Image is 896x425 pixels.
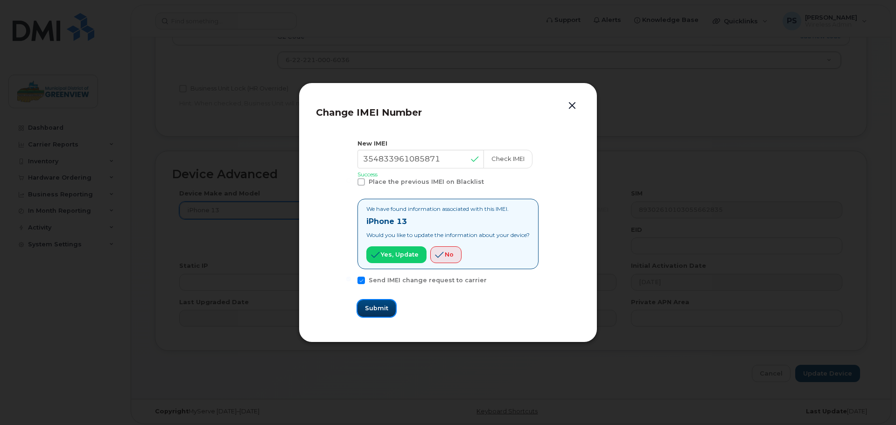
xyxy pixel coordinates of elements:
p: Would you like to update the information about your device? [366,231,530,239]
input: Place the previous IMEI on Blacklist [346,178,351,183]
button: Yes, update [366,246,427,263]
span: Submit [365,304,388,313]
span: Change IMEI Number [316,107,422,118]
span: Place the previous IMEI on Blacklist [369,178,484,185]
p: Success [357,170,539,178]
button: No [430,246,462,263]
span: Yes, update [381,250,419,259]
span: Send IMEI change request to carrier [369,277,487,284]
strong: iPhone 13 [366,217,407,226]
button: Submit [357,300,396,317]
span: No [445,250,454,259]
button: Check IMEI [483,150,532,168]
input: Send IMEI change request to carrier [346,277,351,281]
p: We have found information associated with this IMEI. [366,205,530,213]
div: New IMEI [357,139,539,148]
